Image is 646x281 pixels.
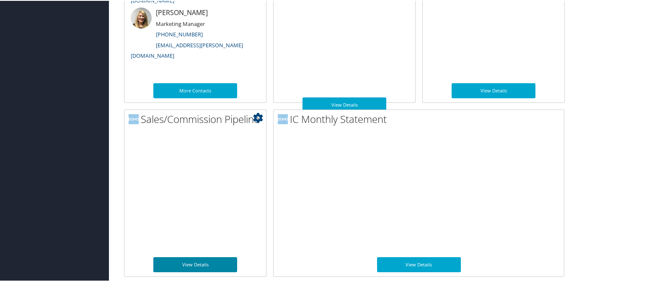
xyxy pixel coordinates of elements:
a: View Details [153,256,237,271]
a: View Details [452,82,535,97]
a: [PHONE_NUMBER] [156,30,203,37]
a: [EMAIL_ADDRESS][PERSON_NAME][DOMAIN_NAME] [131,41,243,59]
li: [PERSON_NAME] [127,7,264,62]
small: Marketing Manager [156,19,205,27]
a: View Details [302,97,386,112]
h2: IC Monthly Statement [278,111,564,125]
img: domo-logo.png [278,113,288,123]
img: domo-logo.png [129,113,139,123]
a: View Details [377,256,461,271]
a: More Contacts [153,82,237,97]
img: ali-moffitt.jpg [131,7,152,28]
h2: Sales/Commission Pipeline [129,111,266,125]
